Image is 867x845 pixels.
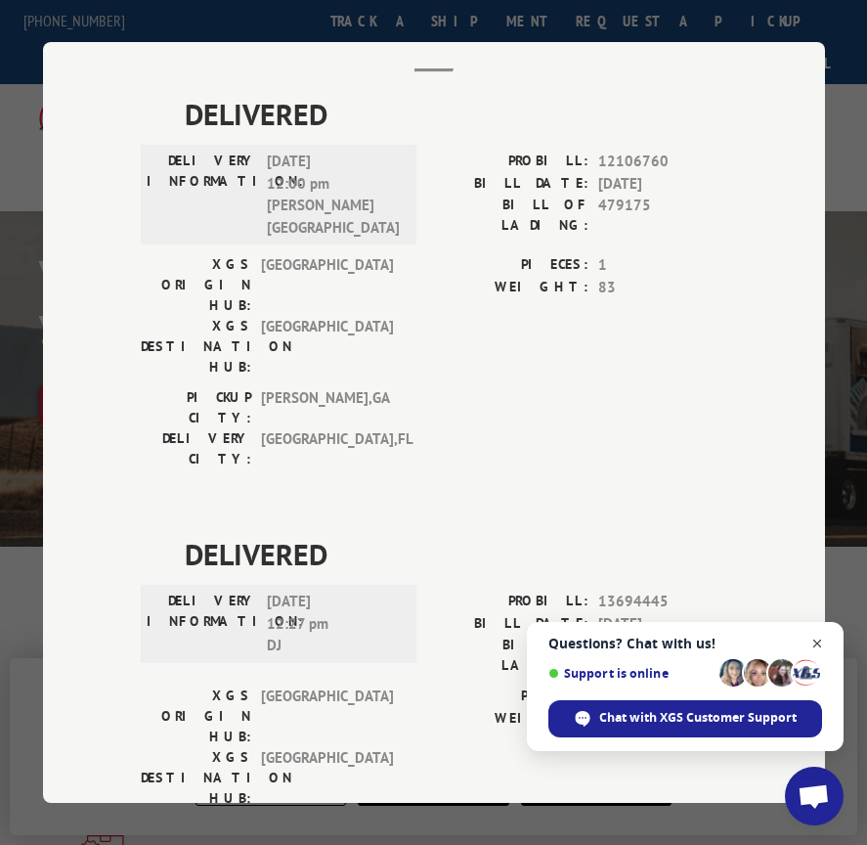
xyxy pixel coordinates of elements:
span: Chat with XGS Customer Support [599,709,797,727]
label: BILL DATE: [434,613,588,636]
label: BILL OF LADING: [434,195,588,236]
label: PIECES: [434,686,588,708]
span: [GEOGRAPHIC_DATA] [261,686,393,747]
span: 479175 [598,195,727,236]
label: DELIVERY CITY: [141,428,251,469]
span: [GEOGRAPHIC_DATA] , FL [261,428,393,469]
span: [PERSON_NAME] , GA [261,387,393,428]
div: Chat with XGS Customer Support [548,700,822,737]
span: [GEOGRAPHIC_DATA] [261,254,393,316]
span: DELIVERED [185,532,727,576]
span: [GEOGRAPHIC_DATA] [261,316,393,378]
label: DELIVERY INFORMATION: [147,151,257,239]
span: [DATE] [598,173,727,196]
label: XGS DESTINATION HUB: [141,316,251,378]
span: DELIVERED [185,92,727,136]
label: DELIVERY INFORMATION: [147,591,257,657]
span: Questions? Chat with us! [548,636,822,651]
span: 13694445 [598,591,727,613]
label: PICKUP CITY: [141,387,251,428]
label: PIECES: [434,254,588,277]
span: 12106760 [598,151,727,173]
label: WEIGHT: [434,277,588,299]
span: 1 [598,254,727,277]
span: Support is online [548,666,713,681]
span: [DATE] 12:00 pm [PERSON_NAME][GEOGRAPHIC_DATA] [267,151,399,239]
label: BILL OF LADING: [434,635,588,676]
span: [DATE] [598,613,727,636]
label: WEIGHT: [434,708,588,731]
label: XGS DESTINATION HUB: [141,747,251,809]
span: 83 [598,277,727,299]
span: Close chat [805,632,830,656]
span: [GEOGRAPHIC_DATA] [261,747,393,809]
label: BILL DATE: [434,173,588,196]
span: [DATE] 12:27 pm DJ [267,591,399,657]
label: XGS ORIGIN HUB: [141,686,251,747]
div: Open chat [785,767,844,825]
label: XGS ORIGIN HUB: [141,254,251,316]
label: PROBILL: [434,591,588,613]
label: PROBILL: [434,151,588,173]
